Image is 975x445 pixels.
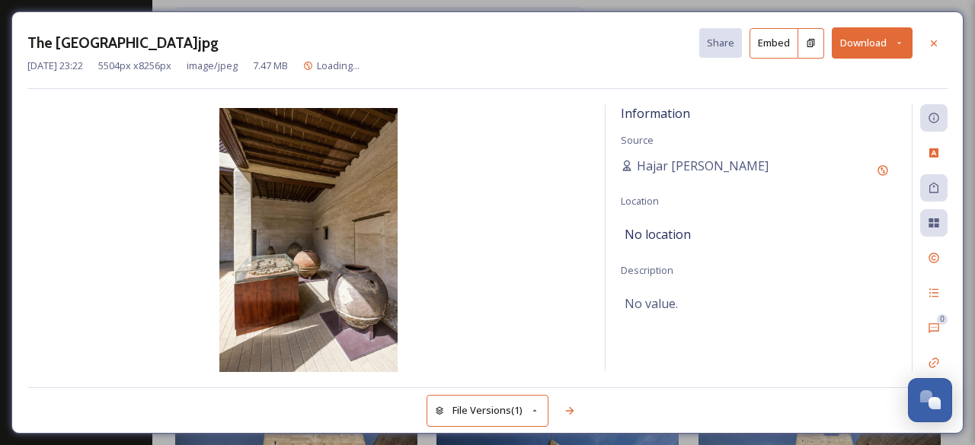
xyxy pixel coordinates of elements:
button: File Versions(1) [427,395,548,426]
button: Download [832,27,913,59]
span: image/jpeg [187,59,238,73]
span: [DATE] 23:22 [27,59,83,73]
span: Source [621,133,654,147]
h3: The [GEOGRAPHIC_DATA]jpg [27,32,219,54]
span: Loading... [317,59,360,72]
span: 5504 px x 8256 px [98,59,171,73]
span: No location [625,225,691,243]
span: Information [621,105,690,122]
span: Description [621,263,673,277]
span: Location [621,194,659,208]
button: Share [699,28,742,58]
span: 7.47 MB [253,59,288,73]
span: Hajar [PERSON_NAME] [637,157,769,175]
img: 9659f1fd-6c16-49ac-81c7-bffbef29e3c7.jpg [27,108,590,375]
span: No value. [625,294,678,313]
button: Open Chat [908,378,952,422]
div: 0 [937,314,948,325]
button: Embed [750,28,798,59]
